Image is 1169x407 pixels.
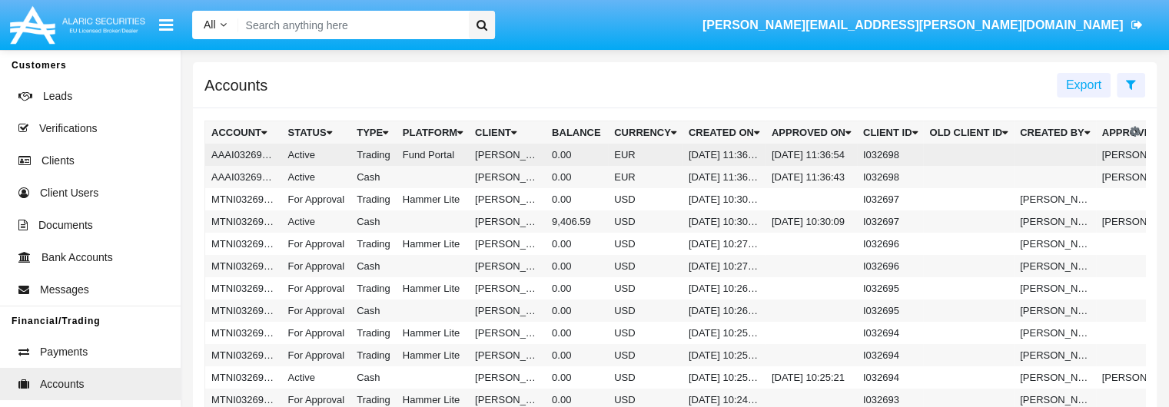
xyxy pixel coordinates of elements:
th: Status [282,121,351,144]
td: MTNI032696AC1 [205,255,282,277]
td: MTNI032695AC1 [205,299,282,322]
td: [PERSON_NAME] [469,166,546,188]
td: Hammer Lite [397,322,469,344]
td: USD [608,299,682,322]
span: [PERSON_NAME][EMAIL_ADDRESS][PERSON_NAME][DOMAIN_NAME] [702,18,1124,31]
td: I032697 [857,188,924,210]
a: [PERSON_NAME][EMAIL_ADDRESS][PERSON_NAME][DOMAIN_NAME] [695,4,1150,47]
td: [PERSON_NAME] [469,233,546,255]
td: [DATE] 11:36:54 [765,144,857,166]
td: [PERSON_NAME] [469,366,546,389]
span: Documents [38,217,93,233]
td: [PERSON_NAME] [469,144,546,166]
th: Created By [1014,121,1096,144]
td: 9,406.59 [546,210,608,233]
td: [PERSON_NAME] [1014,255,1096,277]
td: I032694 [857,366,924,389]
th: Account [205,121,282,144]
td: I032696 [857,255,924,277]
td: USD [608,233,682,255]
span: All [204,18,216,31]
td: [PERSON_NAME] [469,210,546,233]
td: EUR [608,166,682,188]
td: For Approval [282,233,351,255]
td: USD [608,188,682,210]
th: Client Id [857,121,924,144]
td: For Approval [282,277,351,299]
td: Trading [350,188,397,210]
td: [PERSON_NAME] [1014,188,1096,210]
th: Old Client Id [923,121,1014,144]
td: Cash [350,210,397,233]
td: [DATE] 11:36:43 [765,166,857,188]
td: I032695 [857,299,924,322]
td: 0.00 [546,366,608,389]
td: Active [282,210,351,233]
td: 0.00 [546,255,608,277]
td: I032694 [857,344,924,366]
td: Hammer Lite [397,344,469,366]
h5: Accounts [204,79,267,91]
img: Logo image [8,2,148,48]
td: For Approval [282,322,351,344]
td: [PERSON_NAME] [1014,233,1096,255]
td: Trading [350,277,397,299]
td: MTNI032697A1 [205,188,282,210]
span: Clients [42,153,75,169]
td: MTNI032696A1 [205,233,282,255]
td: Active [282,166,351,188]
td: [DATE] 10:30:03 [682,188,765,210]
td: For Approval [282,255,351,277]
td: MTNI032695A1 [205,277,282,299]
td: [DATE] 10:25:12 [682,366,765,389]
td: [PERSON_NAME] [469,188,546,210]
th: Platform [397,121,469,144]
td: Cash [350,166,397,188]
td: [DATE] 10:25:51 [682,322,765,344]
td: [DATE] 11:36:34 [682,166,765,188]
span: Client Users [40,185,98,201]
td: AAAI032698AC1 [205,166,282,188]
td: MTNI032697AC1 [205,210,282,233]
td: [DATE] 10:26:10 [682,299,765,322]
td: [DATE] 10:25:21 [765,366,857,389]
td: [PERSON_NAME] [1014,322,1096,344]
th: Approved On [765,121,857,144]
td: [PERSON_NAME] [469,277,546,299]
th: Type [350,121,397,144]
td: I032698 [857,166,924,188]
td: 0.00 [546,344,608,366]
th: Client [469,121,546,144]
td: Hammer Lite [397,233,469,255]
th: Balance [546,121,608,144]
th: Currency [608,121,682,144]
td: 0.00 [546,322,608,344]
a: All [192,17,238,33]
td: Cash [350,299,397,322]
span: Bank Accounts [42,250,113,266]
td: [PERSON_NAME] [1014,299,1096,322]
td: [PERSON_NAME] [1014,344,1096,366]
td: [DATE] 10:27:53 [682,233,765,255]
td: [PERSON_NAME] [469,322,546,344]
td: [DATE] 11:36:48 [682,144,765,166]
td: [PERSON_NAME] [1014,277,1096,299]
td: MTNI032694A1 [205,344,282,366]
td: [DATE] 10:26:11 [682,277,765,299]
td: USD [608,322,682,344]
td: 0.00 [546,188,608,210]
td: I032698 [857,144,924,166]
td: MTNI032694AC1 [205,366,282,389]
td: Trading [350,144,397,166]
td: USD [608,366,682,389]
td: EUR [608,144,682,166]
td: Active [282,144,351,166]
td: For Approval [282,299,351,322]
span: Verifications [39,121,97,137]
td: Cash [350,366,397,389]
td: I032695 [857,277,924,299]
td: I032697 [857,210,924,233]
td: [DATE] 10:25:13 [682,344,765,366]
td: Cash [350,255,397,277]
td: Active [282,366,351,389]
